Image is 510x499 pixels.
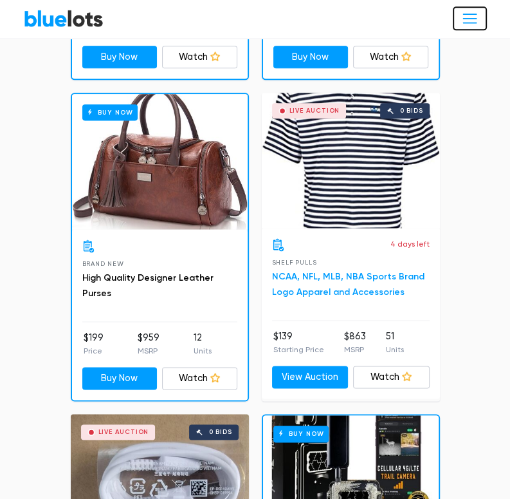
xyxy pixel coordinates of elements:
p: Units [386,344,404,355]
div: Live Auction [98,429,149,435]
p: Units [194,345,212,357]
p: 4 days left [390,238,430,250]
li: 51 [386,330,404,355]
a: Watch [353,366,430,389]
button: Toggle navigation [453,7,487,31]
a: Live Auction 0 bids [262,93,440,228]
span: Brand New [82,260,124,267]
a: NCAA, NFL, MLB, NBA Sports Brand Logo Apparel and Accessories [272,271,424,297]
h6: Buy Now [273,426,329,442]
span: Shelf Pulls [272,259,317,266]
li: $863 [344,330,366,355]
p: Price [84,345,104,357]
a: Watch [353,46,428,69]
a: Watch [162,46,237,69]
li: 12 [194,331,212,357]
p: Starting Price [273,344,324,355]
a: Buy Now [273,46,349,69]
li: $959 [138,331,159,357]
a: Buy Now [82,367,158,390]
a: Watch [162,367,237,390]
a: Buy Now [82,46,158,69]
p: MSRP [138,345,159,357]
a: BlueLots [24,10,104,28]
a: High Quality Designer Leather Purses [82,272,214,299]
li: $199 [84,331,104,357]
a: Buy Now [72,94,248,229]
p: MSRP [344,344,366,355]
h6: Buy Now [82,104,138,120]
div: 0 bids [400,108,423,114]
div: Live Auction [289,108,340,114]
a: View Auction [272,366,349,389]
li: $139 [273,330,324,355]
div: 0 bids [209,429,232,435]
